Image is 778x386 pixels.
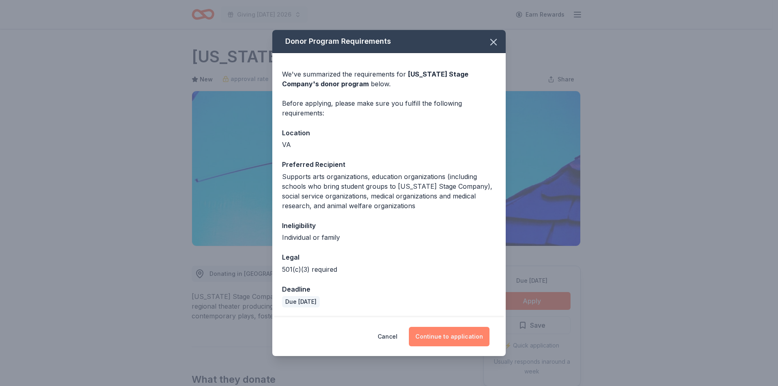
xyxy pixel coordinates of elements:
div: Supports arts organizations, education organizations (including schools who bring student groups ... [282,172,496,211]
div: Location [282,128,496,138]
div: We've summarized the requirements for below. [282,69,496,89]
div: Before applying, please make sure you fulfill the following requirements: [282,98,496,118]
div: Preferred Recipient [282,159,496,170]
div: Deadline [282,284,496,294]
div: Individual or family [282,232,496,242]
button: Continue to application [409,327,489,346]
button: Cancel [378,327,398,346]
div: Donor Program Requirements [272,30,506,53]
div: Ineligibility [282,220,496,231]
div: Due [DATE] [282,296,320,307]
div: VA [282,140,496,149]
div: 501(c)(3) required [282,264,496,274]
div: Legal [282,252,496,262]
